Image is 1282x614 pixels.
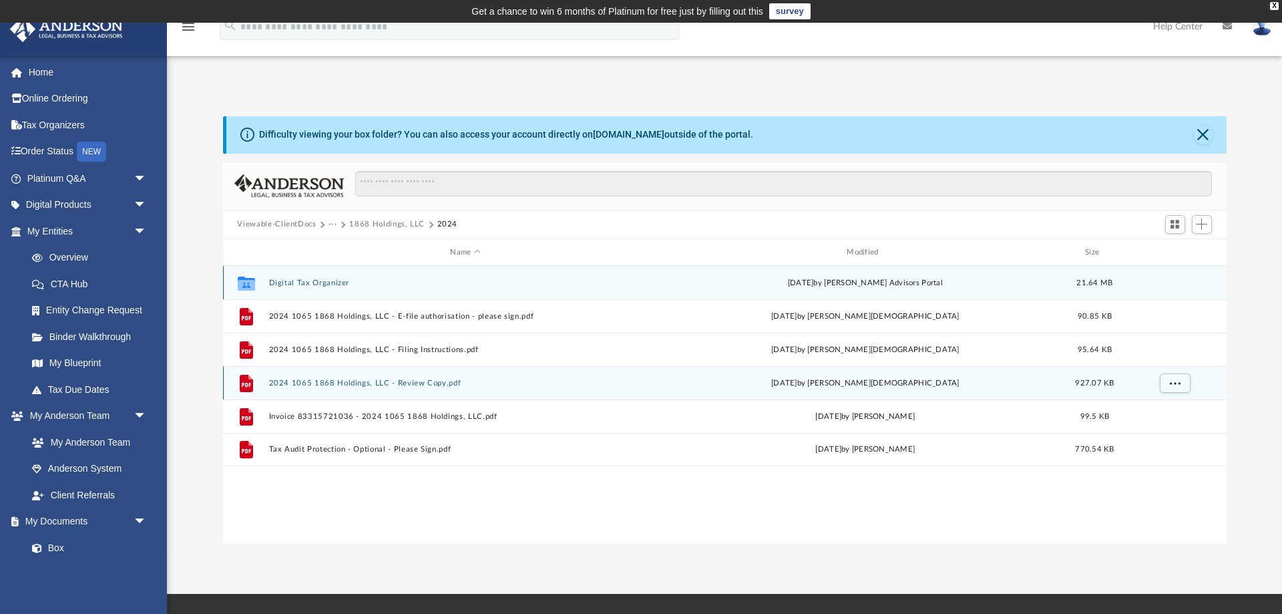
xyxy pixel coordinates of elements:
span: arrow_drop_down [134,218,160,245]
span: arrow_drop_down [134,192,160,219]
a: Meeting Minutes [19,561,160,588]
a: Online Ordering [9,86,167,112]
span: arrow_drop_down [134,165,160,192]
a: My Blueprint [19,350,160,377]
div: Size [1068,247,1121,259]
a: My Anderson Team [19,429,154,456]
button: Digital Tax Organizer [268,279,662,287]
a: [DOMAIN_NAME] [593,129,664,140]
a: My Entitiesarrow_drop_down [9,218,167,245]
button: Add [1192,215,1212,234]
div: [DATE] by [PERSON_NAME][DEMOGRAPHIC_DATA] [668,311,1062,323]
img: Anderson Advisors Platinum Portal [6,16,127,42]
button: ··· [329,218,337,231]
a: Binder Walkthrough [19,323,167,350]
button: Viewable-ClientDocs [237,218,316,231]
button: 1868 Holdings, LLC [349,218,425,231]
button: 2024 1065 1868 Holdings, LLC - E-file authorisation - please sign.pdf [268,312,662,321]
div: [DATE] by [PERSON_NAME] Advisors Portal [668,277,1062,289]
button: Switch to Grid View [1165,215,1185,234]
button: Invoice 83315721036 - 2024 1065 1868 Holdings, LLC.pdf [268,412,662,421]
a: CTA Hub [19,271,167,297]
div: [DATE] by [PERSON_NAME][DEMOGRAPHIC_DATA] [668,377,1062,390]
input: Search files and folders [355,171,1211,196]
a: Entity Change Request [19,297,167,324]
div: Difficulty viewing your box folder? You can also access your account directly on outside of the p... [259,128,753,142]
span: 21.64 MB [1076,279,1112,287]
div: grid [223,266,1227,543]
span: 770.54 KB [1075,446,1114,454]
i: menu [180,19,196,35]
span: arrow_drop_down [134,403,160,430]
div: Name [268,247,662,259]
button: Close [1194,126,1213,144]
span: 95.64 KB [1077,346,1111,353]
div: id [228,247,262,259]
a: Tax Due Dates [19,376,167,403]
button: More options [1159,373,1190,394]
a: Order StatusNEW [9,138,167,166]
a: Overview [19,245,167,271]
a: survey [769,3,811,19]
button: Tax Audit Protection - Optional - Please Sign.pdf [268,446,662,454]
span: 927.07 KB [1075,379,1114,387]
div: id [1127,247,1221,259]
img: User Pic [1252,17,1272,36]
a: My Anderson Teamarrow_drop_down [9,403,160,430]
div: NEW [77,142,106,162]
button: 2024 1065 1868 Holdings, LLC - Review Copy.pdf [268,379,662,388]
div: Get a chance to win 6 months of Platinum for free just by filling out this [471,3,763,19]
a: My Documentsarrow_drop_down [9,508,160,535]
a: Home [9,59,167,86]
div: [DATE] by [PERSON_NAME] [668,411,1062,423]
div: close [1270,2,1279,10]
div: Modified [668,247,1062,259]
button: 2024 1065 1868 Holdings, LLC - Filing Instructions.pdf [268,345,662,354]
span: arrow_drop_down [134,508,160,536]
a: menu [180,25,196,35]
i: search [223,18,238,33]
span: 90.85 KB [1077,313,1111,320]
a: Platinum Q&Aarrow_drop_down [9,165,167,192]
a: Tax Organizers [9,112,167,138]
button: 2024 [437,218,458,231]
div: [DATE] by [PERSON_NAME] [668,444,1062,456]
span: 99.5 KB [1080,413,1109,420]
a: Anderson System [19,456,160,482]
a: Digital Productsarrow_drop_down [9,192,167,218]
a: Client Referrals [19,482,160,508]
a: Box [19,534,154,561]
div: [DATE] by [PERSON_NAME][DEMOGRAPHIC_DATA] [668,344,1062,356]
